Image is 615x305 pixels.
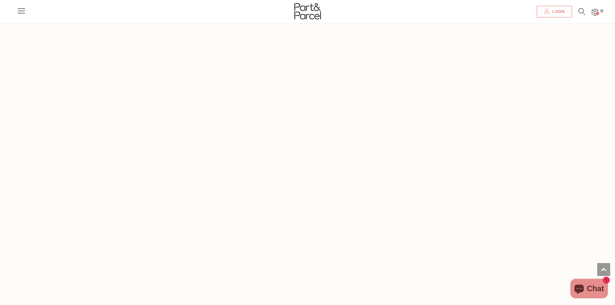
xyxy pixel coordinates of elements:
[537,6,572,17] a: Login
[294,3,321,19] img: Part&Parcel
[599,8,605,14] span: 0
[592,9,598,15] a: 0
[568,279,610,300] inbox-online-store-chat: Shopify online store chat
[550,9,565,15] span: Login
